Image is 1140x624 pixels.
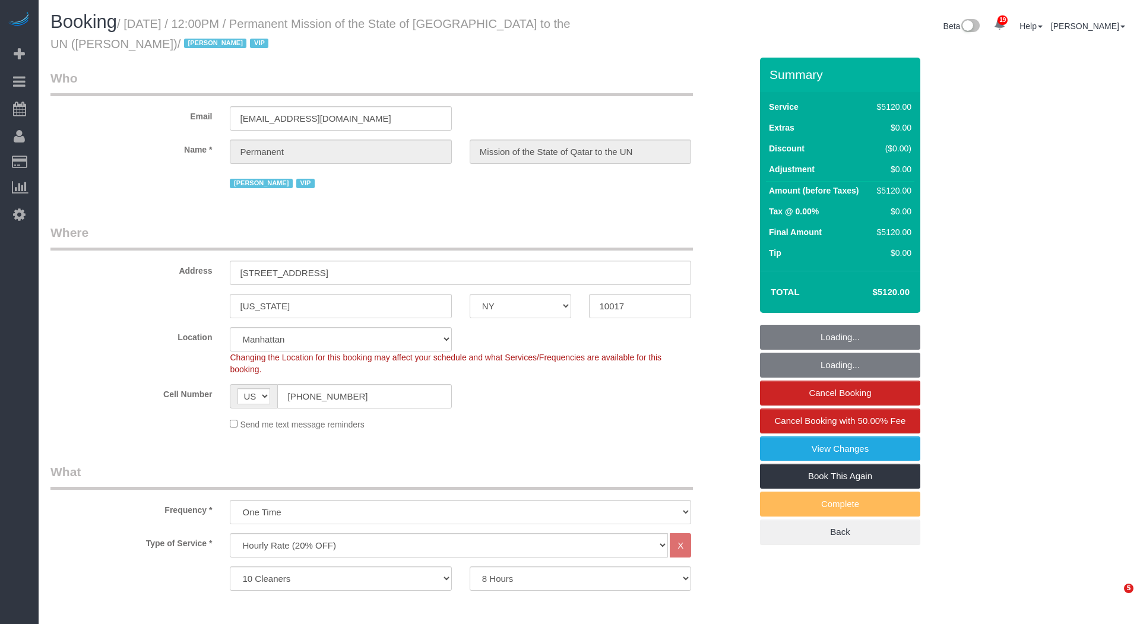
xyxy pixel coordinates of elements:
[277,384,451,408] input: Cell Number
[838,287,910,297] h4: $5120.00
[42,500,221,516] label: Frequency *
[873,185,911,197] div: $5120.00
[760,436,920,461] a: View Changes
[769,68,914,81] h3: Summary
[50,463,693,490] legend: What
[240,420,364,429] span: Send me text message reminders
[775,416,906,426] span: Cancel Booking with 50.00% Fee
[873,101,911,113] div: $5120.00
[230,179,292,188] span: [PERSON_NAME]
[760,520,920,544] a: Back
[42,140,221,156] label: Name *
[230,106,451,131] input: Email
[50,11,117,32] span: Booking
[250,39,268,48] span: VIP
[873,247,911,259] div: $0.00
[1051,21,1125,31] a: [PERSON_NAME]
[943,21,980,31] a: Beta
[230,140,451,164] input: First Name
[988,12,1011,38] a: 19
[50,69,693,96] legend: Who
[873,142,911,154] div: ($0.00)
[230,294,451,318] input: City
[50,17,570,50] small: / [DATE] / 12:00PM / Permanent Mission of the State of [GEOGRAPHIC_DATA] to the UN ([PERSON_NAME])
[1019,21,1043,31] a: Help
[771,287,800,297] strong: Total
[769,163,815,175] label: Adjustment
[760,408,920,433] a: Cancel Booking with 50.00% Fee
[769,247,781,259] label: Tip
[42,106,221,122] label: Email
[769,226,822,238] label: Final Amount
[760,464,920,489] a: Book This Again
[769,122,794,134] label: Extras
[1100,584,1128,612] iframe: Intercom live chat
[42,327,221,343] label: Location
[42,533,221,549] label: Type of Service *
[184,39,246,48] span: [PERSON_NAME]
[178,37,273,50] span: /
[873,163,911,175] div: $0.00
[7,12,31,28] img: Automaid Logo
[769,185,859,197] label: Amount (before Taxes)
[997,15,1008,25] span: 19
[42,261,221,277] label: Address
[50,224,693,251] legend: Where
[296,179,315,188] span: VIP
[1124,584,1133,593] span: 5
[760,381,920,406] a: Cancel Booking
[470,140,691,164] input: Last Name
[873,122,911,134] div: $0.00
[873,205,911,217] div: $0.00
[960,19,980,34] img: New interface
[873,226,911,238] div: $5120.00
[230,353,661,374] span: Changing the Location for this booking may affect your schedule and what Services/Frequencies are...
[589,294,691,318] input: Zip Code
[769,142,805,154] label: Discount
[42,384,221,400] label: Cell Number
[769,205,819,217] label: Tax @ 0.00%
[769,101,799,113] label: Service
